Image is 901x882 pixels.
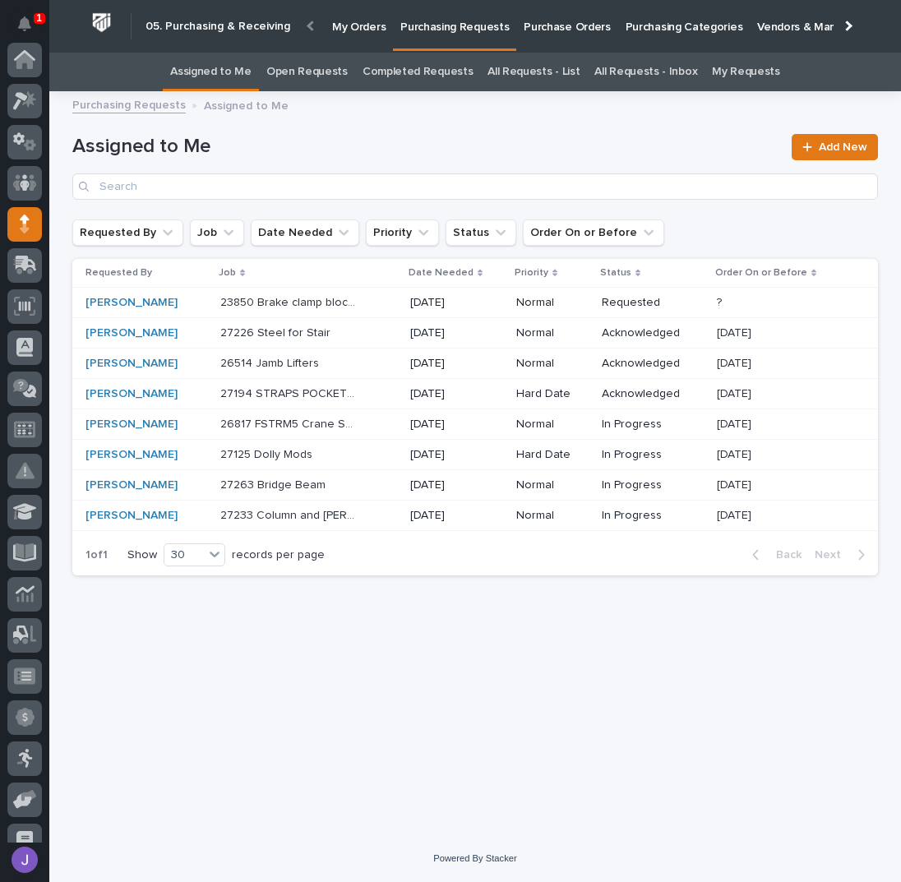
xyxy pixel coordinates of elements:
p: ? [717,293,725,310]
p: [DATE] [410,509,503,523]
a: Powered By Stacker [433,853,516,863]
a: [PERSON_NAME] [85,509,178,523]
p: 27194 STRAPS POCKETS & POSTS [220,384,361,401]
img: Workspace Logo [86,7,117,38]
button: Priority [366,219,439,246]
tr: [PERSON_NAME] 27263 Bridge Beam27263 Bridge Beam [DATE]NormalIn Progress[DATE][DATE] [72,470,878,501]
p: [DATE] [410,478,503,492]
p: [DATE] [717,445,755,462]
a: [PERSON_NAME] [85,326,178,340]
p: 23850 Brake clamp blocks [220,293,361,310]
tr: [PERSON_NAME] 27226 Steel for Stair27226 Steel for Stair [DATE]NormalAcknowledged[DATE][DATE] [72,318,878,349]
tr: [PERSON_NAME] 23850 Brake clamp blocks23850 Brake clamp blocks [DATE]NormalRequested?? [72,288,878,318]
p: Job [219,264,236,282]
p: [DATE] [410,418,503,432]
p: Requested By [85,264,152,282]
p: records per page [232,548,325,562]
p: 27233 Column and Jim Boom [220,506,361,523]
button: Job [190,219,244,246]
div: 30 [164,547,204,564]
p: Normal [516,296,589,310]
span: Back [766,547,802,562]
p: Date Needed [409,264,474,282]
div: Notifications1 [21,16,42,43]
tr: [PERSON_NAME] 26514 Jamb Lifters26514 Jamb Lifters [DATE]NormalAcknowledged[DATE][DATE] [72,349,878,379]
p: Show [127,548,157,562]
button: Notifications [7,7,42,41]
input: Search [72,173,878,200]
p: 1 [36,12,42,24]
span: Add New [819,141,867,153]
button: Back [739,547,808,562]
a: [PERSON_NAME] [85,478,178,492]
a: [PERSON_NAME] [85,418,178,432]
p: Normal [516,357,589,371]
p: Acknowledged [602,357,704,371]
p: Hard Date [516,387,589,401]
button: Date Needed [251,219,359,246]
h1: Assigned to Me [72,135,782,159]
button: Next [808,547,878,562]
p: In Progress [602,509,704,523]
a: Purchasing Requests [72,95,186,113]
p: Normal [516,418,589,432]
a: Open Requests [266,53,348,91]
p: In Progress [602,478,704,492]
p: [DATE] [410,326,503,340]
button: Status [446,219,516,246]
p: Hard Date [516,448,589,462]
p: [DATE] [717,506,755,523]
p: [DATE] [717,353,755,371]
p: Acknowledged [602,326,704,340]
p: Status [600,264,631,282]
p: 1 of 1 [72,535,121,575]
a: All Requests - List [487,53,580,91]
p: Priority [515,264,548,282]
p: Normal [516,478,589,492]
p: [DATE] [717,384,755,401]
p: 26817 FSTRM5 Crane System [220,414,361,432]
p: In Progress [602,448,704,462]
a: Add New [792,134,878,160]
button: users-avatar [7,843,42,877]
p: Assigned to Me [204,95,289,113]
a: [PERSON_NAME] [85,296,178,310]
p: In Progress [602,418,704,432]
a: Completed Requests [363,53,473,91]
p: 27125 Dolly Mods [220,445,316,462]
a: [PERSON_NAME] [85,387,178,401]
p: Requested [602,296,704,310]
p: [DATE] [410,387,503,401]
a: Assigned to Me [170,53,252,91]
p: Normal [516,509,589,523]
p: [DATE] [717,414,755,432]
p: 27226 Steel for Stair [220,323,334,340]
p: [DATE] [717,323,755,340]
p: 27263 Bridge Beam [220,475,329,492]
h2: 05. Purchasing & Receiving [146,20,290,34]
button: Order On or Before [523,219,664,246]
span: Next [815,547,851,562]
tr: [PERSON_NAME] 27233 Column and [PERSON_NAME]27233 Column and [PERSON_NAME] [DATE]NormalIn Progres... [72,501,878,531]
a: [PERSON_NAME] [85,357,178,371]
tr: [PERSON_NAME] 27125 Dolly Mods27125 Dolly Mods [DATE]Hard DateIn Progress[DATE][DATE] [72,440,878,470]
p: [DATE] [717,475,755,492]
button: Requested By [72,219,183,246]
tr: [PERSON_NAME] 26817 FSTRM5 Crane System26817 FSTRM5 Crane System [DATE]NormalIn Progress[DATE][DATE] [72,409,878,440]
tr: [PERSON_NAME] 27194 STRAPS POCKETS & POSTS27194 STRAPS POCKETS & POSTS [DATE]Hard DateAcknowledge... [72,379,878,409]
a: All Requests - Inbox [594,53,697,91]
p: 26514 Jamb Lifters [220,353,322,371]
a: [PERSON_NAME] [85,448,178,462]
a: My Requests [712,53,780,91]
p: [DATE] [410,357,503,371]
p: Acknowledged [602,387,704,401]
p: Order On or Before [715,264,807,282]
p: [DATE] [410,296,503,310]
p: [DATE] [410,448,503,462]
p: Normal [516,326,589,340]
